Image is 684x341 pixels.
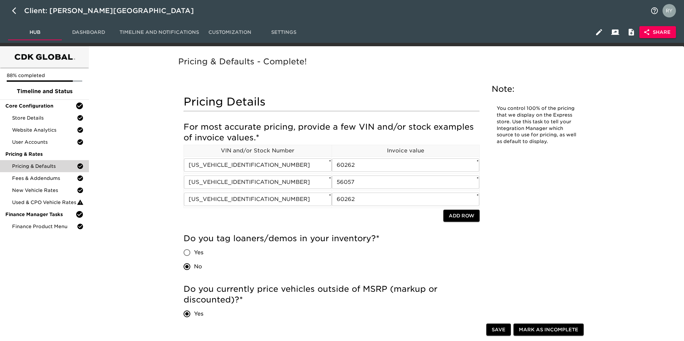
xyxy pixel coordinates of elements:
[12,187,77,194] span: New Vehicle Rates
[207,28,253,37] span: Customization
[66,28,111,37] span: Dashboard
[12,175,77,182] span: Fees & Addendums
[12,139,77,145] span: User Accounts
[645,28,671,37] span: Share
[12,199,77,206] span: Used & CPO Vehicle Rates
[184,122,480,143] h5: For most accurate pricing, provide a few VIN and/or stock examples of invoice values.
[443,210,480,222] button: Add Row
[12,163,77,169] span: Pricing & Defaults
[12,127,77,133] span: Website Analytics
[184,95,480,109] h4: Pricing Details
[12,115,77,121] span: Store Details
[12,223,77,230] span: Finance Product Menu
[178,56,592,67] h5: Pricing & Defaults - Complete!
[639,26,676,39] button: Share
[5,103,76,109] span: Core Configuration
[261,28,306,37] span: Settings
[607,24,623,40] button: Client View
[591,24,607,40] button: Edit Hub
[194,249,203,257] span: Yes
[5,87,84,95] span: Timeline and Status
[5,211,76,218] span: Finance Manager Tasks
[184,284,480,305] h5: Do you currently price vehicles outside of MSRP (markup or discounted)?
[194,310,203,318] span: Yes
[5,151,84,157] span: Pricing & Rates
[492,84,582,94] h5: Note:
[194,263,202,271] span: No
[119,28,199,37] span: Timeline and Notifications
[519,326,578,334] span: Mark as Incomplete
[514,324,584,336] button: Mark as Incomplete
[663,4,676,17] img: Profile
[623,24,639,40] button: Internal Notes and Comments
[184,147,332,155] p: VIN and/or Stock Number
[449,212,474,220] span: Add Row
[497,105,577,145] p: You control 100% of the pricing that we display on the Express store. Use this task to tell your ...
[24,5,203,16] div: Client: [PERSON_NAME][GEOGRAPHIC_DATA]
[492,326,505,334] span: Save
[7,72,82,79] p: 88% completed
[12,28,58,37] span: Hub
[184,233,480,244] h5: Do you tag loaners/demos in your inventory?
[486,324,511,336] button: Save
[332,147,480,155] p: Invoice value
[646,3,663,19] button: notifications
